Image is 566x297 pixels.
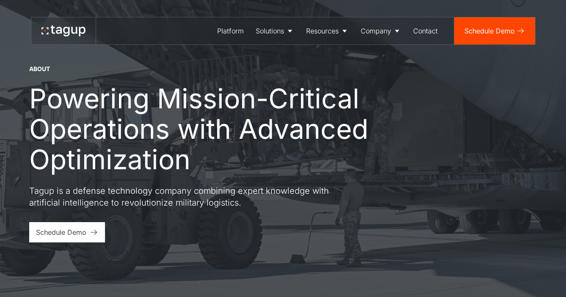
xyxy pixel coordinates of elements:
[250,17,300,44] a: Solutions
[361,26,391,36] div: Company
[29,65,50,73] div: About
[355,17,407,44] a: Company
[300,17,355,44] a: Resources
[306,26,339,36] div: Resources
[29,83,385,175] h1: Powering Mission-Critical Operations with Advanced Optimization
[36,227,86,237] div: Schedule Demo
[454,17,535,44] a: Schedule Demo
[256,26,284,36] div: Solutions
[29,222,105,242] a: Schedule Demo
[211,17,250,44] a: Platform
[29,185,334,209] p: Tagup is a defense technology company combining expert knowledge with artificial intelligence to ...
[407,17,444,44] a: Contact
[217,26,244,36] div: Platform
[464,26,515,36] div: Schedule Demo
[413,26,438,36] div: Contact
